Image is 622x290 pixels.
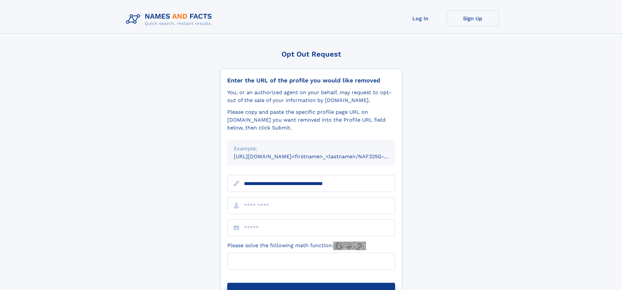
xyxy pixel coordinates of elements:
small: [URL][DOMAIN_NAME]<firstname>_<lastname>/NAF325G-xxxxxxxx [234,153,407,160]
div: Enter the URL of the profile you would like removed [227,77,395,84]
div: You, or an authorized agent on your behalf, may request to opt-out of the sale of your informatio... [227,89,395,104]
a: Sign Up [447,10,499,26]
div: Please copy and paste the specific profile page URL on [DOMAIN_NAME] you want removed into the Pr... [227,108,395,132]
a: Log In [394,10,447,26]
img: Logo Names and Facts [123,10,217,28]
div: Example: [234,145,389,153]
div: Opt Out Request [220,50,402,58]
label: Please solve the following math function: [227,242,366,250]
